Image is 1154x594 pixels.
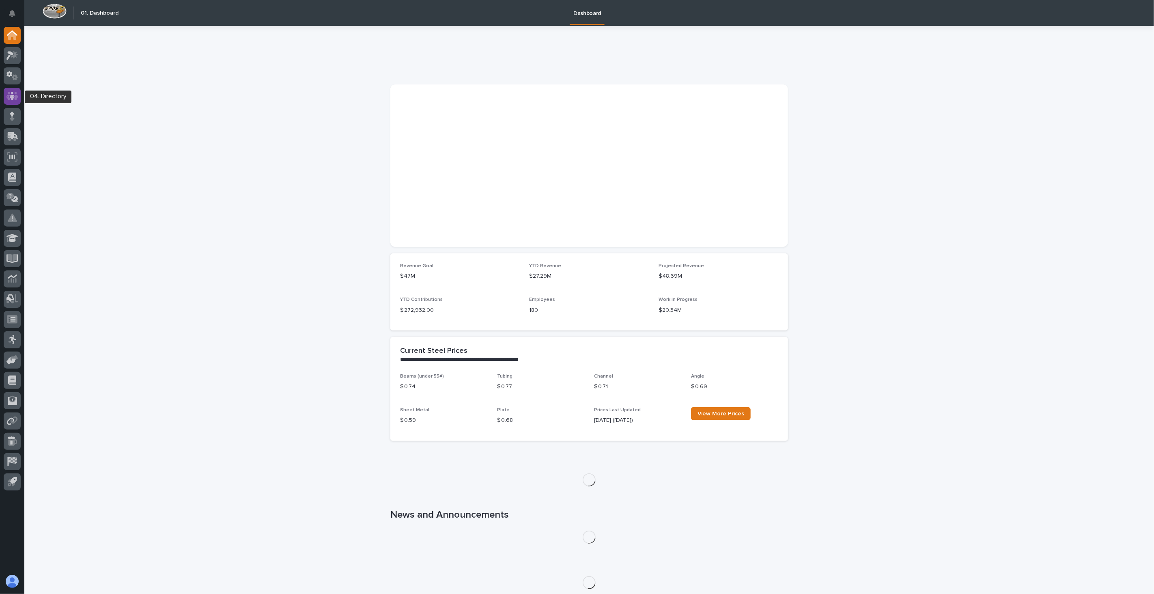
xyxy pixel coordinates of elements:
p: $ 0.68 [497,416,584,425]
button: Notifications [4,5,21,22]
span: Projected Revenue [659,264,704,268]
p: $20.34M [659,306,778,315]
p: $ 272,932.00 [400,306,520,315]
span: Prices Last Updated [594,408,641,413]
span: Work in Progress [659,297,698,302]
span: Employees [530,297,555,302]
h1: News and Announcements [390,509,788,521]
a: View More Prices [691,407,751,420]
p: $48.69M [659,272,778,281]
p: $47M [400,272,520,281]
p: [DATE] ([DATE]) [594,416,681,425]
p: $ 0.59 [400,416,487,425]
p: $ 0.69 [691,382,778,391]
span: Plate [497,408,510,413]
span: Beams (under 55#) [400,374,444,379]
p: $ 0.71 [594,382,681,391]
img: Workspace Logo [43,4,67,19]
span: Channel [594,374,613,379]
span: Revenue Goal [400,264,433,268]
div: Notifications [10,10,21,23]
p: $ 0.74 [400,382,487,391]
p: $ 0.77 [497,382,584,391]
button: users-avatar [4,573,21,590]
span: YTD Contributions [400,297,443,302]
p: $27.29M [530,272,649,281]
span: Tubing [497,374,512,379]
span: Sheet Metal [400,408,429,413]
p: 180 [530,306,649,315]
span: YTD Revenue [530,264,562,268]
h2: 01. Dashboard [81,10,118,17]
span: View More Prices [698,411,744,417]
h2: Current Steel Prices [400,347,467,356]
span: Angle [691,374,704,379]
